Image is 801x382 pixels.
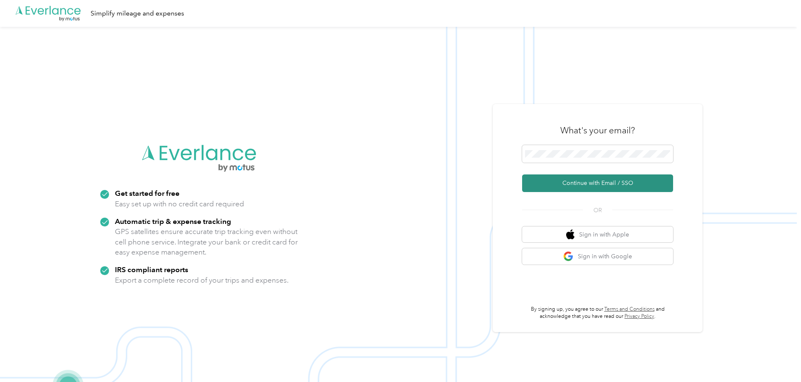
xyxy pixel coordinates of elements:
[522,306,673,320] p: By signing up, you agree to our and acknowledge that you have read our .
[604,306,655,312] a: Terms and Conditions
[522,226,673,243] button: apple logoSign in with Apple
[115,275,289,286] p: Export a complete record of your trips and expenses.
[115,217,231,226] strong: Automatic trip & expense tracking
[115,199,244,209] p: Easy set up with no credit card required
[115,265,188,274] strong: IRS compliant reports
[91,8,184,19] div: Simplify mileage and expenses
[522,174,673,192] button: Continue with Email / SSO
[566,229,575,240] img: apple logo
[522,248,673,265] button: google logoSign in with Google
[560,125,635,136] h3: What's your email?
[563,251,574,262] img: google logo
[583,206,612,215] span: OR
[115,189,179,197] strong: Get started for free
[754,335,801,382] iframe: Everlance-gr Chat Button Frame
[624,313,654,320] a: Privacy Policy
[115,226,298,257] p: GPS satellites ensure accurate trip tracking even without cell phone service. Integrate your bank...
